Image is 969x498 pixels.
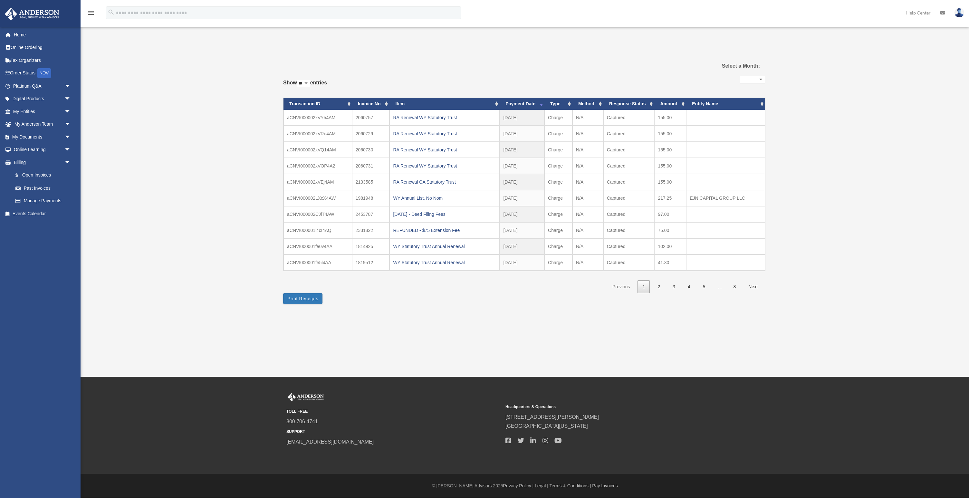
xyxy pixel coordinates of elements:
th: Invoice No: activate to sort column ascending [352,98,390,110]
div: RA Renewal WY Statutory Trust [393,161,496,170]
td: [DATE] [500,254,544,271]
span: arrow_drop_down [64,118,77,131]
th: Transaction ID: activate to sort column ascending [283,98,352,110]
td: 2133585 [352,174,390,190]
div: RA Renewal WY Statutory Trust [393,129,496,138]
a: Tax Organizers [5,54,81,67]
div: WY Annual List, No Nom [393,194,496,203]
td: 41.30 [654,254,686,271]
td: [DATE] [500,174,544,190]
td: [DATE] [500,222,544,238]
a: Platinum Q&Aarrow_drop_down [5,80,81,92]
th: Item: activate to sort column ascending [389,98,500,110]
a: [GEOGRAPHIC_DATA][US_STATE] [505,423,588,429]
td: [DATE] [500,158,544,174]
td: aCNVI000001l4cI4AQ [283,222,352,238]
td: 1981948 [352,190,390,206]
td: Charge [544,254,572,271]
td: Captured [603,126,655,142]
a: 4 [683,280,695,293]
td: aCNVI000002CJiT4AW [283,206,352,222]
td: N/A [572,142,603,158]
td: Captured [603,110,655,126]
td: 2453787 [352,206,390,222]
button: Print Receipts [283,293,322,304]
a: Previous [608,280,635,293]
a: My Documentsarrow_drop_down [5,130,81,143]
td: aCNVI000001fe5l4AA [283,254,352,271]
td: [DATE] [500,110,544,126]
a: [STREET_ADDRESS][PERSON_NAME] [505,414,599,420]
td: Charge [544,126,572,142]
td: Captured [603,222,655,238]
td: Captured [603,174,655,190]
td: N/A [572,254,603,271]
td: 102.00 [654,238,686,254]
th: Response Status: activate to sort column ascending [603,98,655,110]
td: 2060731 [352,158,390,174]
a: Order StatusNEW [5,67,81,80]
td: [DATE] [500,190,544,206]
td: Charge [544,238,572,254]
td: 155.00 [654,126,686,142]
td: aCNVI000002xVY54AM [283,110,352,126]
td: 2060757 [352,110,390,126]
td: [DATE] [500,206,544,222]
i: menu [87,9,95,17]
a: Billingarrow_drop_down [5,156,81,169]
td: N/A [572,190,603,206]
th: Entity Name: activate to sort column ascending [686,98,765,110]
th: Method: activate to sort column ascending [572,98,603,110]
td: Captured [603,142,655,158]
a: Legal | [535,483,548,488]
td: N/A [572,238,603,254]
td: N/A [572,158,603,174]
a: Privacy Policy | [503,483,534,488]
label: Select a Month: [689,62,760,71]
a: 800.706.4741 [286,419,318,424]
div: [DATE] - Deed Filing Fees [393,210,496,219]
a: $Open Invoices [9,169,81,182]
i: search [108,9,115,16]
th: Type: activate to sort column ascending [544,98,572,110]
span: arrow_drop_down [64,156,77,169]
a: 8 [728,280,741,293]
a: My Entitiesarrow_drop_down [5,105,81,118]
small: SUPPORT [286,428,501,435]
span: arrow_drop_down [64,105,77,118]
td: 1814925 [352,238,390,254]
td: N/A [572,110,603,126]
small: TOLL FREE [286,408,501,415]
select: Showentries [297,80,310,87]
td: 155.00 [654,158,686,174]
td: [DATE] [500,238,544,254]
td: aCNVI000001fe0v4AA [283,238,352,254]
td: EJN CAPITAL GROUP LLC [686,190,765,206]
td: aCNVI000002xVQ14AM [283,142,352,158]
small: Headquarters & Operations [505,404,720,410]
div: © [PERSON_NAME] Advisors 2025 [81,482,969,490]
td: N/A [572,126,603,142]
td: Charge [544,142,572,158]
a: 3 [668,280,680,293]
td: N/A [572,222,603,238]
a: Terms & Conditions | [550,483,591,488]
a: Online Ordering [5,41,81,54]
td: 2331822 [352,222,390,238]
td: Captured [603,254,655,271]
a: menu [87,11,95,17]
td: Captured [603,206,655,222]
td: Captured [603,238,655,254]
div: RA Renewal WY Statutory Trust [393,113,496,122]
td: Captured [603,158,655,174]
td: 97.00 [654,206,686,222]
a: [EMAIL_ADDRESS][DOMAIN_NAME] [286,439,374,445]
a: 5 [698,280,710,293]
td: 155.00 [654,110,686,126]
td: aCNVI000002xVOP4A2 [283,158,352,174]
a: Pay Invoices [592,483,618,488]
label: Show entries [283,78,327,94]
a: Digital Productsarrow_drop_down [5,92,81,105]
td: 155.00 [654,174,686,190]
a: Manage Payments [9,195,81,207]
